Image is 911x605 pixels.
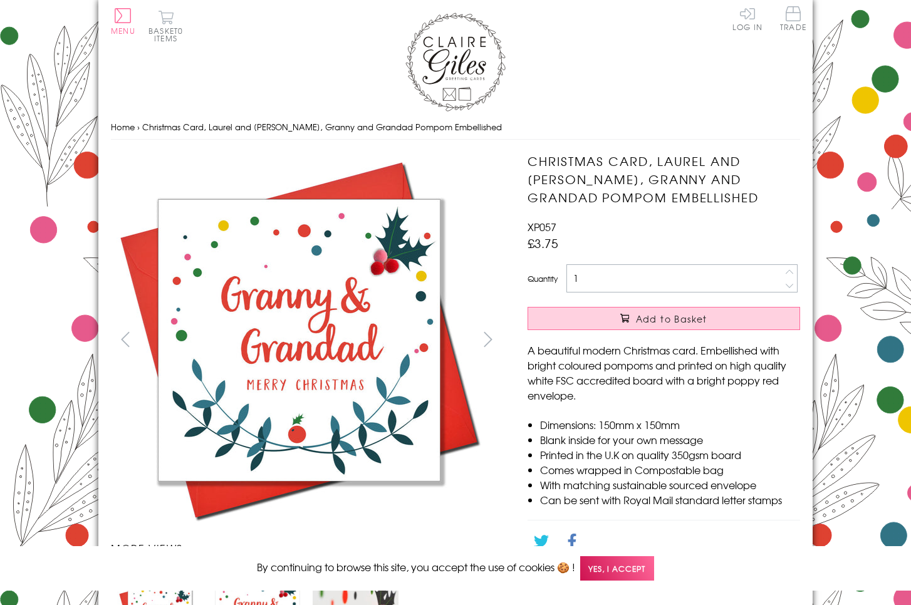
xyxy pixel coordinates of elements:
p: A beautiful modern Christmas card. Embellished with bright coloured pompoms and printed on high q... [528,343,800,403]
span: Christmas Card, Laurel and [PERSON_NAME], Granny and Grandad Pompom Embellished [142,121,502,133]
li: Comes wrapped in Compostable bag [540,462,800,477]
span: £3.75 [528,234,558,252]
a: Home [111,121,135,133]
nav: breadcrumbs [111,115,800,140]
h3: More views [111,540,502,556]
button: prev [111,325,139,353]
button: Basket0 items [148,10,183,42]
button: Add to Basket [528,307,800,330]
span: XP057 [528,219,556,234]
img: Christmas Card, Laurel and Berry, Granny and Grandad Pompom Embellished [111,152,487,528]
li: With matching sustainable sourced envelope [540,477,800,492]
a: Trade [780,6,806,33]
img: Claire Giles Greetings Cards [405,13,506,111]
span: › [137,121,140,133]
button: next [474,325,502,353]
li: Can be sent with Royal Mail standard letter stamps [540,492,800,507]
span: Yes, I accept [580,556,654,581]
span: Trade [780,6,806,31]
img: Christmas Card, Laurel and Berry, Granny and Grandad Pompom Embellished [502,152,878,528]
li: Dimensions: 150mm x 150mm [540,417,800,432]
span: Menu [111,25,135,36]
span: Add to Basket [636,313,707,325]
h1: Christmas Card, Laurel and [PERSON_NAME], Granny and Grandad Pompom Embellished [528,152,800,206]
button: Menu [111,8,135,34]
label: Quantity [528,273,558,284]
li: Blank inside for your own message [540,432,800,447]
li: Printed in the U.K on quality 350gsm board [540,447,800,462]
a: Log In [732,6,763,31]
span: 0 items [154,25,183,44]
